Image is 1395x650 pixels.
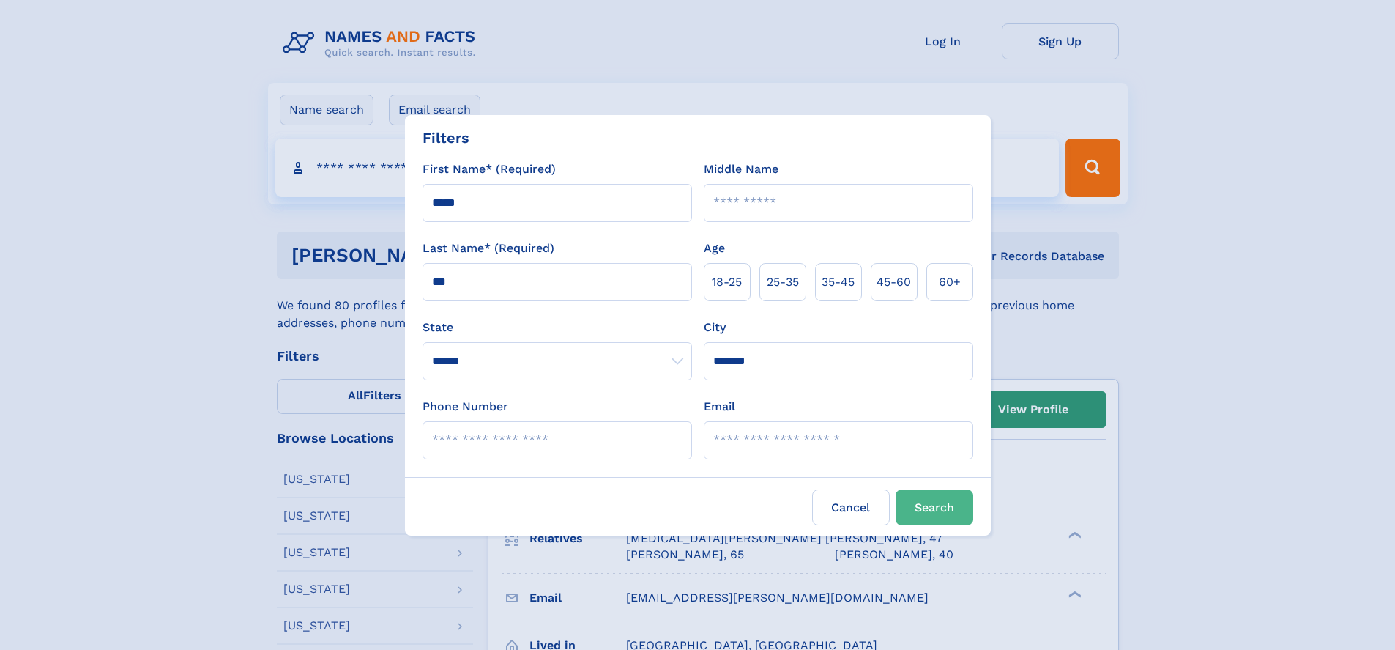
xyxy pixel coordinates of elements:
[423,240,554,257] label: Last Name* (Required)
[896,490,973,525] button: Search
[704,160,778,178] label: Middle Name
[423,319,692,336] label: State
[704,398,735,416] label: Email
[939,273,961,291] span: 60+
[704,319,726,336] label: City
[822,273,855,291] span: 35‑45
[704,240,725,257] label: Age
[877,273,911,291] span: 45‑60
[767,273,799,291] span: 25‑35
[423,160,556,178] label: First Name* (Required)
[712,273,742,291] span: 18‑25
[812,490,890,525] label: Cancel
[423,127,469,149] div: Filters
[423,398,508,416] label: Phone Number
